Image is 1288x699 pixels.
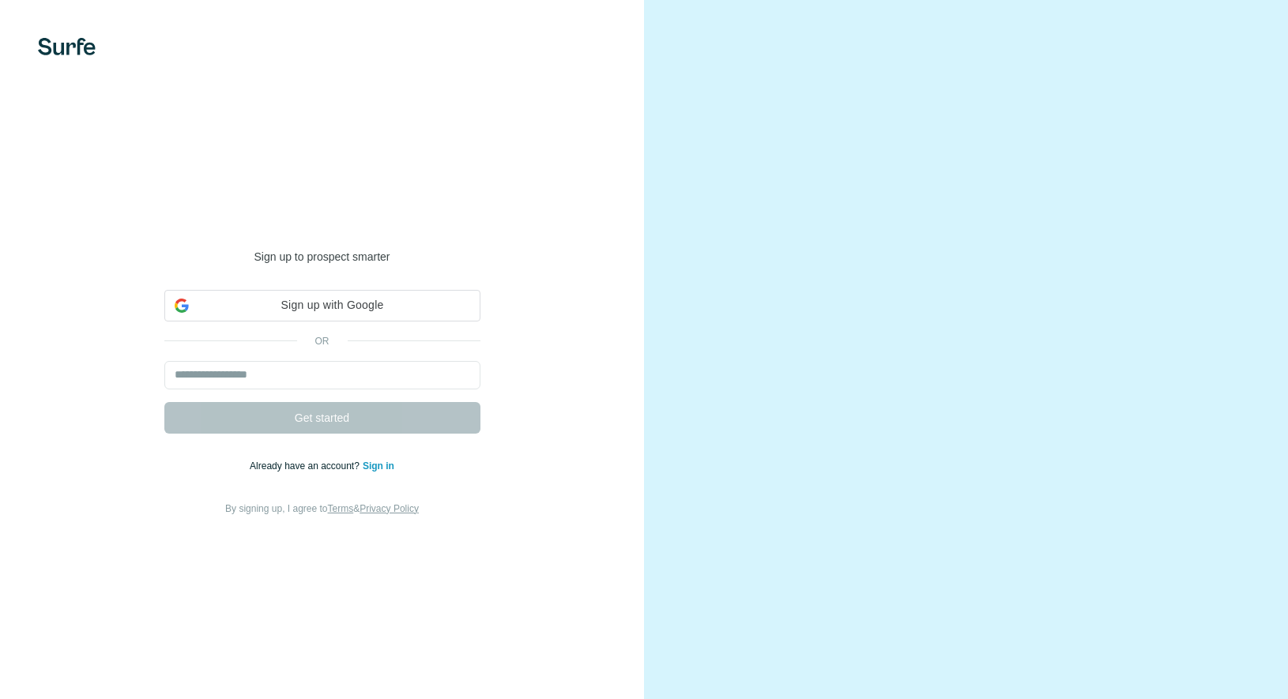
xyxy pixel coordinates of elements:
[164,249,480,265] p: Sign up to prospect smarter
[164,290,480,321] div: Sign up with Google
[250,460,363,472] span: Already have an account?
[297,334,348,348] p: or
[363,460,394,472] a: Sign in
[38,38,96,55] img: Surfe's logo
[360,503,419,514] a: Privacy Policy
[225,503,419,514] span: By signing up, I agree to &
[164,182,480,246] h1: Welcome to [GEOGRAPHIC_DATA]
[328,503,354,514] a: Terms
[195,297,470,314] span: Sign up with Google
